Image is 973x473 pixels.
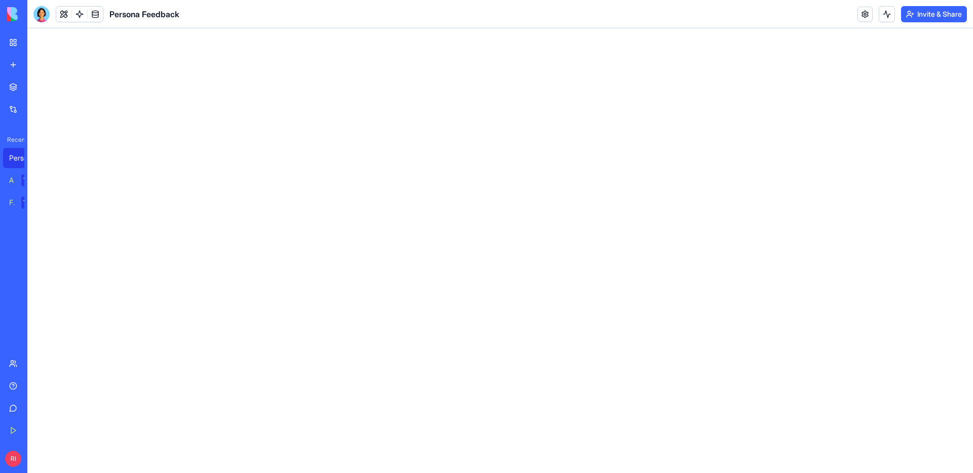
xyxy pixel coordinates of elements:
a: AI Logo GeneratorTRY [3,170,44,190]
span: Recent [3,136,24,144]
span: Persona Feedback [109,8,179,20]
img: logo [7,7,70,21]
a: Persona Feedback [3,148,44,168]
span: RI [5,451,21,467]
div: AI Logo Generator [9,175,14,185]
button: Invite & Share [901,6,967,22]
div: TRY [21,174,38,186]
div: Persona Feedback [9,153,38,163]
div: TRY [21,196,38,209]
a: Feedback FormTRY [3,192,44,213]
div: Feedback Form [9,198,14,208]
